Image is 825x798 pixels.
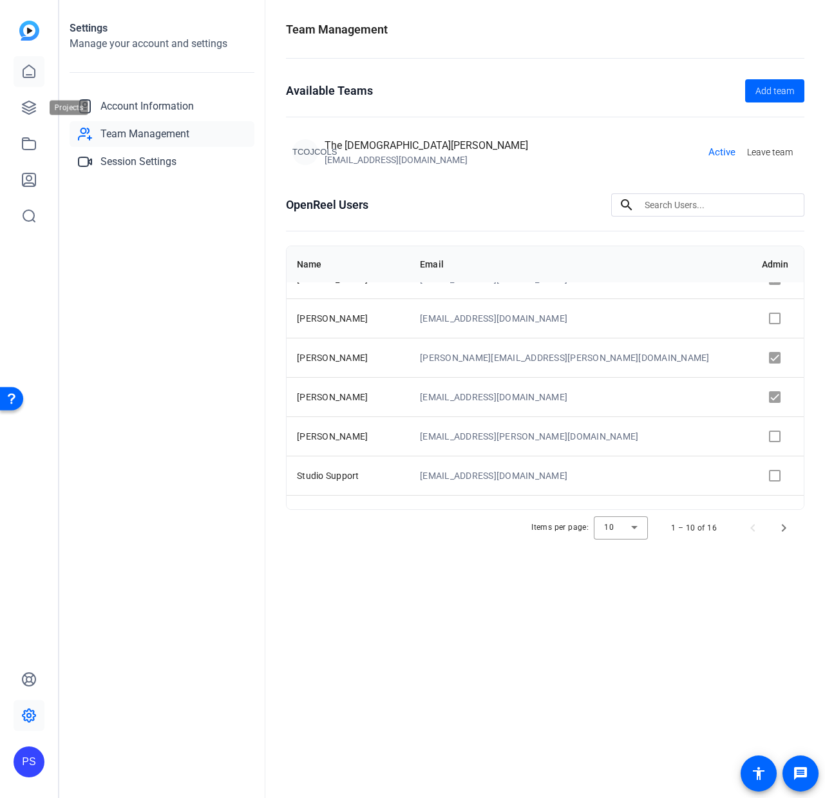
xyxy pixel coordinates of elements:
span: Active [708,145,735,160]
td: [EMAIL_ADDRESS][DOMAIN_NAME] [410,298,752,338]
h1: Available Teams [286,82,373,100]
span: Studio Support [297,471,359,481]
a: Account Information [70,93,254,119]
div: Items per page: [531,521,589,534]
span: Session Settings [100,154,176,170]
div: 1 – 10 of 16 [671,521,717,534]
button: Leave team [742,141,798,164]
span: [PERSON_NAME] [297,313,368,324]
a: Session Settings [70,149,254,175]
td: [PERSON_NAME][EMAIL_ADDRESS][PERSON_NAME][DOMAIN_NAME] [410,338,752,377]
td: [EMAIL_ADDRESS][DOMAIN_NAME] [410,377,752,416]
td: [EMAIL_ADDRESS][PERSON_NAME][DOMAIN_NAME] [410,495,752,534]
span: Account Information [100,99,194,114]
th: Admin [752,246,804,282]
a: Team Management [70,121,254,147]
h1: Team Management [286,21,388,39]
button: Next page [768,512,799,543]
span: [PERSON_NAME] [297,392,368,402]
td: [EMAIL_ADDRESS][PERSON_NAME][DOMAIN_NAME] [410,416,752,456]
div: PS [14,746,44,777]
h2: Manage your account and settings [70,36,254,52]
div: TCOJCOLS [292,139,318,165]
h1: OpenReel Users [286,196,368,214]
div: [EMAIL_ADDRESS][DOMAIN_NAME] [325,153,528,166]
th: Email [410,246,752,282]
div: The [DEMOGRAPHIC_DATA][PERSON_NAME] [325,138,528,153]
span: Team Management [100,126,189,142]
th: Name [287,246,410,282]
input: Search Users... [645,197,794,213]
span: [PERSON_NAME] [297,274,368,284]
span: [PERSON_NAME] [297,353,368,363]
mat-icon: accessibility [751,766,766,781]
h1: Settings [70,21,254,36]
button: Add team [745,79,804,102]
img: blue-gradient.svg [19,21,39,41]
button: Previous page [737,512,768,543]
td: [EMAIL_ADDRESS][DOMAIN_NAME] [410,456,752,495]
span: [PERSON_NAME] [297,431,368,442]
mat-icon: message [793,766,808,781]
mat-icon: search [611,197,642,213]
span: Add team [755,84,794,98]
span: Leave team [747,146,793,159]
